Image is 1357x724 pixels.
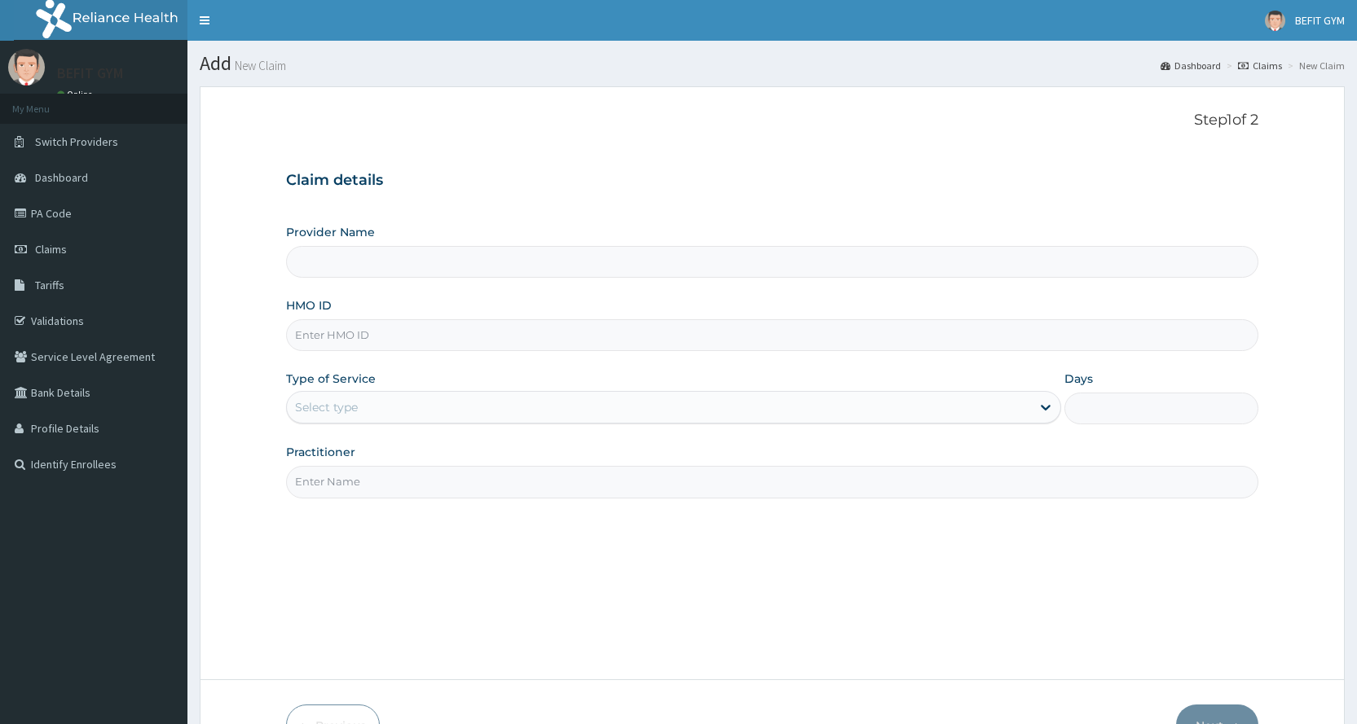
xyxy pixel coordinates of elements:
[286,466,1258,498] input: Enter Name
[286,371,376,387] label: Type of Service
[286,224,375,240] label: Provider Name
[286,444,355,460] label: Practitioner
[286,172,1258,190] h3: Claim details
[35,134,118,149] span: Switch Providers
[295,399,358,415] div: Select type
[35,242,67,257] span: Claims
[1238,59,1282,72] a: Claims
[286,297,332,314] label: HMO ID
[1284,59,1345,72] li: New Claim
[286,112,1258,129] p: Step 1 of 2
[35,278,64,292] span: Tariffs
[1161,59,1221,72] a: Dashboard
[57,66,123,81] p: BEFIT GYM
[200,53,1345,74] h1: Add
[1295,13,1345,28] span: BEFIT GYM
[35,170,88,185] span: Dashboard
[57,89,96,100] a: Online
[1265,11,1285,31] img: User Image
[8,49,45,86] img: User Image
[1064,371,1093,387] label: Days
[286,319,1258,351] input: Enter HMO ID
[231,59,286,72] small: New Claim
